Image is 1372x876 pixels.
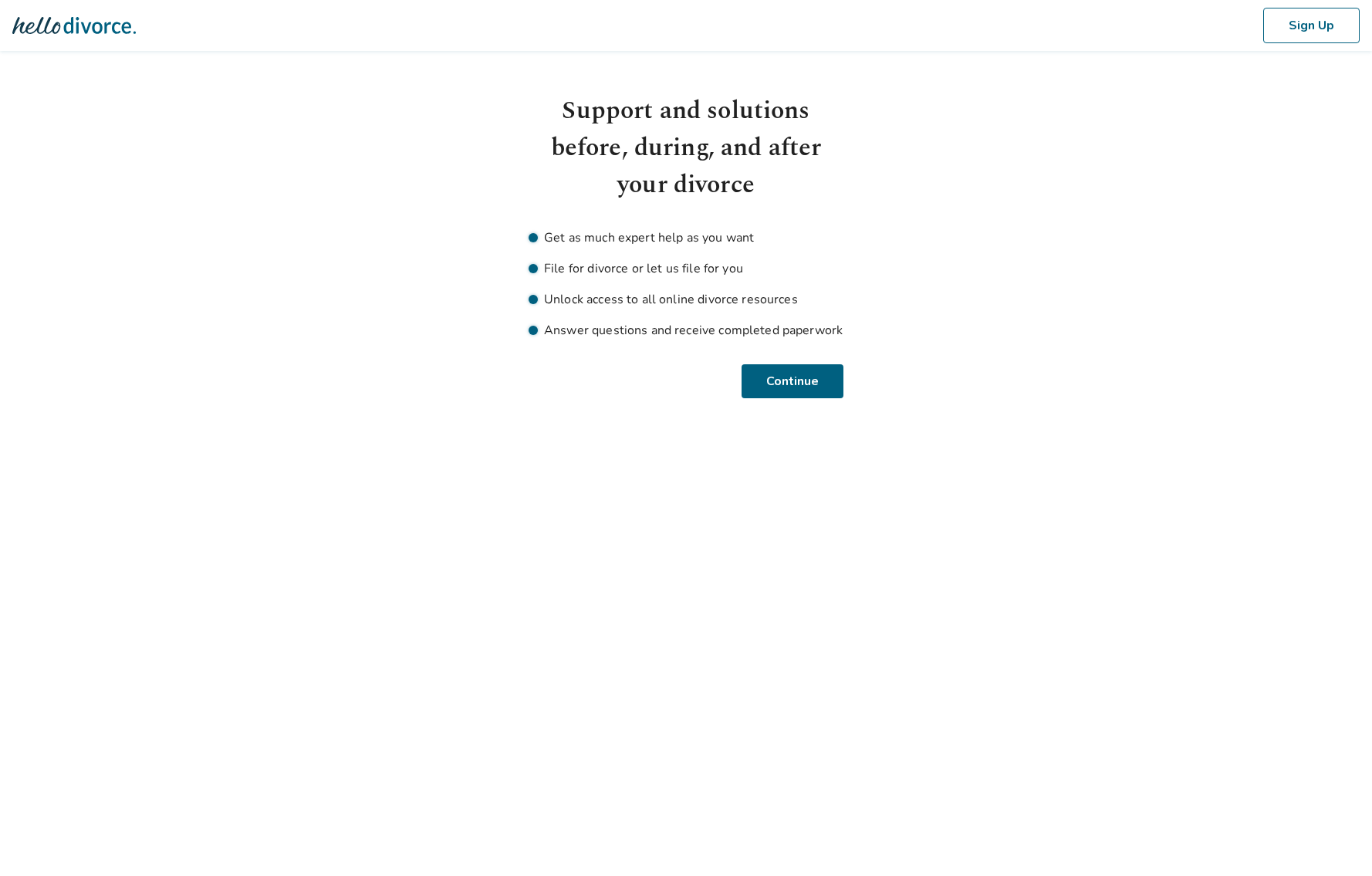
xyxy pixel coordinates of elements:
button: Sign Up [1263,8,1360,43]
li: Answer questions and receive completed paperwork [529,321,843,340]
button: Continue [744,364,843,398]
h1: Support and solutions before, during, and after your divorce [529,93,843,204]
img: Hello Divorce Logo [12,10,136,41]
li: Unlock access to all online divorce resources [529,290,843,309]
li: File for divorce or let us file for you [529,259,843,278]
li: Get as much expert help as you want [529,228,843,247]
